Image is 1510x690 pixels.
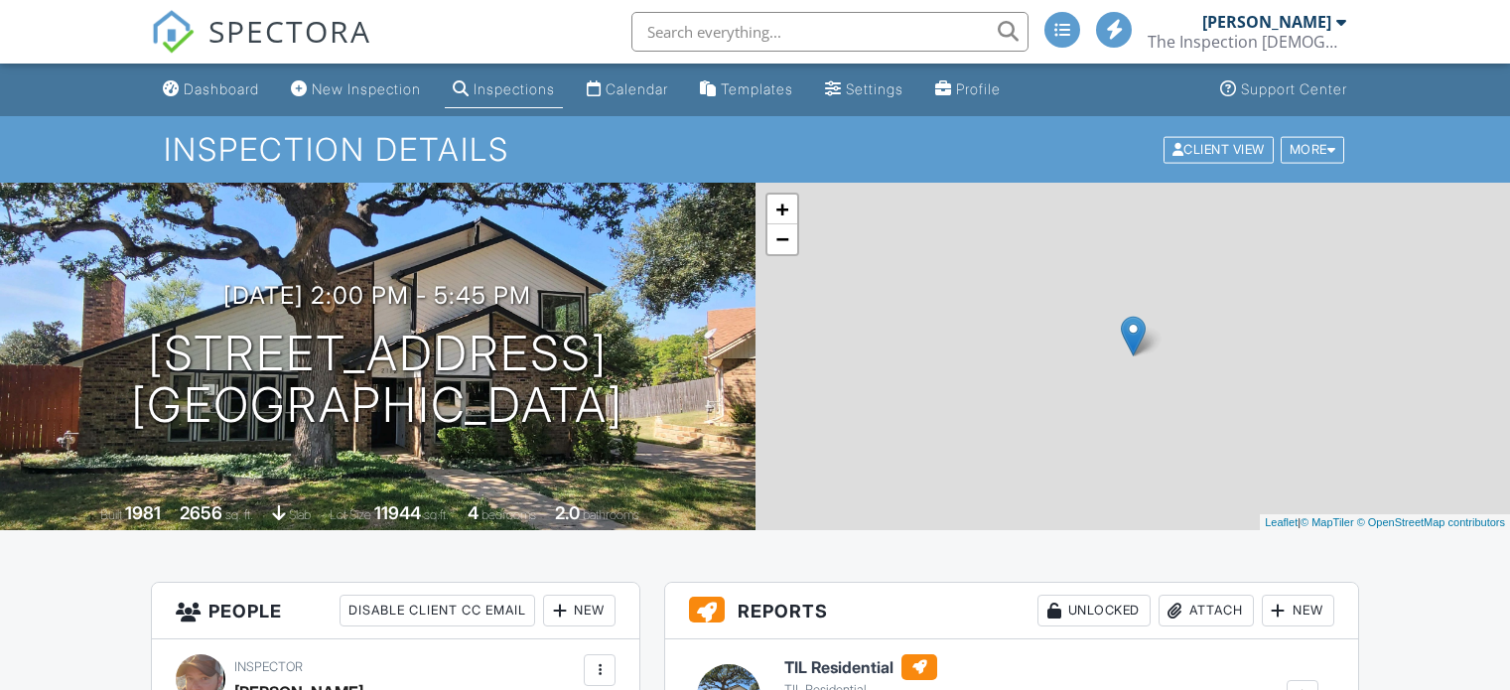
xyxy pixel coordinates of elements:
a: Profile [927,71,1009,108]
h1: Inspection Details [164,132,1346,167]
div: More [1281,136,1345,163]
span: slab [289,507,311,522]
a: Inspections [445,71,563,108]
div: Support Center [1241,80,1347,97]
a: Support Center [1212,71,1355,108]
span: Lot Size [330,507,371,522]
div: Profile [956,80,1001,97]
a: New Inspection [283,71,429,108]
div: New [1262,595,1334,626]
div: | [1260,514,1510,531]
span: Inspector [234,659,303,674]
h6: TIL Residential [784,654,937,680]
div: Dashboard [184,80,259,97]
div: Inspections [474,80,555,97]
div: [PERSON_NAME] [1202,12,1331,32]
span: sq. ft. [225,507,253,522]
h3: Reports [665,583,1358,639]
h3: People [152,583,639,639]
span: bedrooms [481,507,536,522]
div: Disable Client CC Email [340,595,535,626]
div: Settings [846,80,903,97]
div: The Inspection Ladies, PLLC [1148,32,1346,52]
h3: [DATE] 2:00 pm - 5:45 pm [223,282,531,309]
h1: [STREET_ADDRESS] [GEOGRAPHIC_DATA] [131,328,623,433]
a: Settings [817,71,911,108]
a: Zoom out [767,224,797,254]
span: sq.ft. [424,507,449,522]
a: © OpenStreetMap contributors [1357,516,1505,528]
div: Client View [1164,136,1274,163]
div: Unlocked [1037,595,1151,626]
a: Templates [692,71,801,108]
input: Search everything... [631,12,1029,52]
div: Templates [721,80,793,97]
img: The Best Home Inspection Software - Spectora [151,10,195,54]
div: 1981 [125,502,161,523]
span: SPECTORA [208,10,371,52]
a: Client View [1162,141,1279,156]
a: Zoom in [767,195,797,224]
a: Dashboard [155,71,267,108]
span: Built [100,507,122,522]
a: SPECTORA [151,27,371,69]
a: Leaflet [1265,516,1298,528]
span: bathrooms [583,507,639,522]
div: 11944 [374,502,421,523]
div: Calendar [606,80,668,97]
div: 4 [468,502,479,523]
a: © MapTiler [1301,516,1354,528]
div: New [543,595,616,626]
div: 2.0 [555,502,580,523]
div: 2656 [180,502,222,523]
a: Calendar [579,71,676,108]
div: Attach [1159,595,1254,626]
div: New Inspection [312,80,421,97]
